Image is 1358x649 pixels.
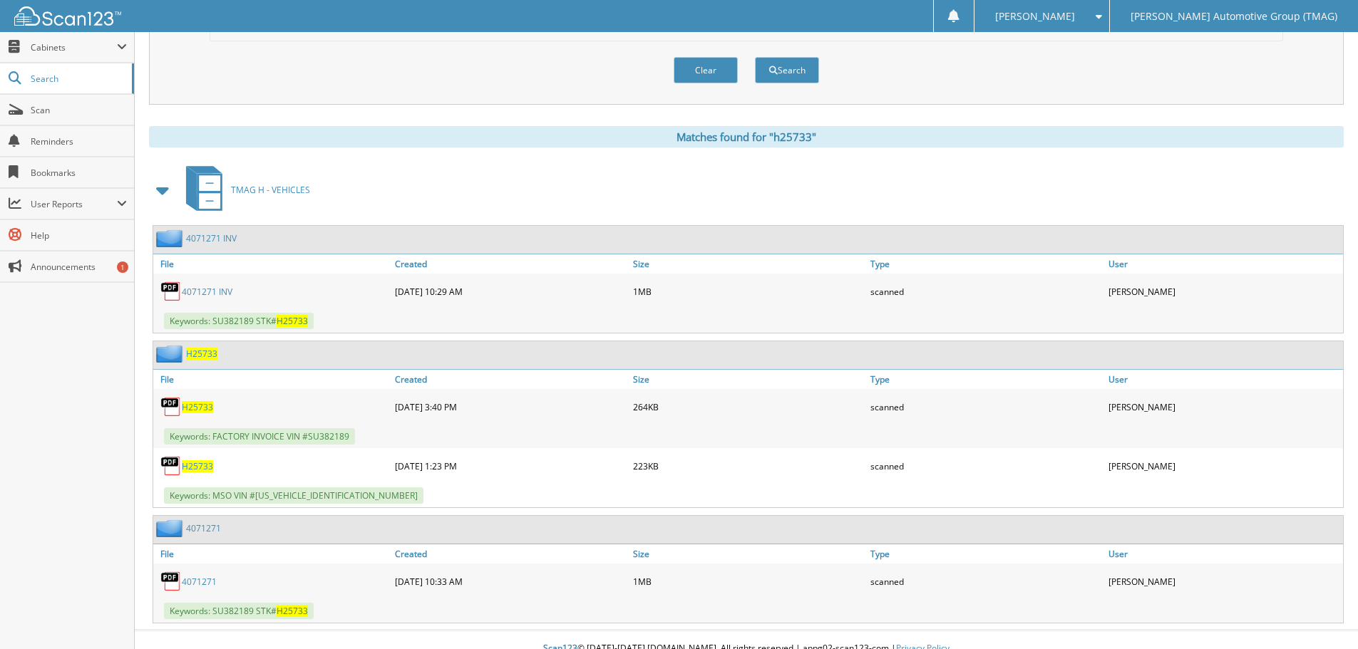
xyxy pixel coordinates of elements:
[231,184,310,196] span: TMAG H - VEHICLES
[629,452,868,480] div: 223KB
[629,544,868,564] a: Size
[186,232,237,244] a: 4071271 INV
[153,544,391,564] a: File
[31,73,125,85] span: Search
[31,41,117,53] span: Cabinets
[391,277,629,306] div: [DATE] 10:29 AM
[629,393,868,421] div: 264KB
[182,401,213,413] a: H25733
[755,57,819,83] button: Search
[1105,277,1343,306] div: [PERSON_NAME]
[391,544,629,564] a: Created
[164,487,423,504] span: Keywords: MSO VIN #[US_VEHICLE_IDENTIFICATION_NUMBER]
[391,370,629,389] a: Created
[277,605,308,617] span: H25733
[1105,544,1343,564] a: User
[186,522,221,534] a: 4071271
[31,229,127,242] span: Help
[14,6,121,26] img: scan123-logo-white.svg
[995,12,1075,21] span: [PERSON_NAME]
[31,198,117,210] span: User Reports
[160,455,182,477] img: PDF.png
[867,254,1105,274] a: Type
[629,370,868,389] a: Size
[31,135,127,147] span: Reminders
[391,567,629,596] div: [DATE] 10:33 AM
[391,254,629,274] a: Created
[156,229,186,247] img: folder2.png
[391,393,629,421] div: [DATE] 3:40 PM
[153,370,391,389] a: File
[178,162,310,218] a: TMAG H - VEHICLES
[117,261,128,273] div: 1
[182,576,217,588] a: 4071271
[164,428,355,445] span: Keywords: FACTORY INVOICE VIN #SU382189
[867,452,1105,480] div: scanned
[164,313,314,329] span: Keywords: SU382189 STK#
[1105,254,1343,274] a: User
[629,567,868,596] div: 1MB
[164,603,314,619] span: Keywords: SU382189 STK#
[156,345,186,363] img: folder2.png
[1105,370,1343,389] a: User
[1131,12,1337,21] span: [PERSON_NAME] Automotive Group (TMAG)
[1105,452,1343,480] div: [PERSON_NAME]
[182,460,213,472] a: H25733
[160,396,182,417] img: PDF.png
[182,286,232,298] a: 4071271 INV
[160,571,182,592] img: PDF.png
[1287,581,1358,649] iframe: Chat Widget
[31,261,127,273] span: Announcements
[867,567,1105,596] div: scanned
[149,126,1344,147] div: Matches found for "h25733"
[277,315,308,327] span: H25733
[31,167,127,179] span: Bookmarks
[186,348,217,360] a: H25733
[629,277,868,306] div: 1MB
[153,254,391,274] a: File
[867,544,1105,564] a: Type
[160,281,182,302] img: PDF.png
[629,254,868,274] a: Size
[1105,567,1343,596] div: [PERSON_NAME]
[674,57,738,83] button: Clear
[867,370,1105,389] a: Type
[1105,393,1343,421] div: [PERSON_NAME]
[391,452,629,480] div: [DATE] 1:23 PM
[867,277,1105,306] div: scanned
[31,104,127,116] span: Scan
[156,519,186,537] img: folder2.png
[867,393,1105,421] div: scanned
